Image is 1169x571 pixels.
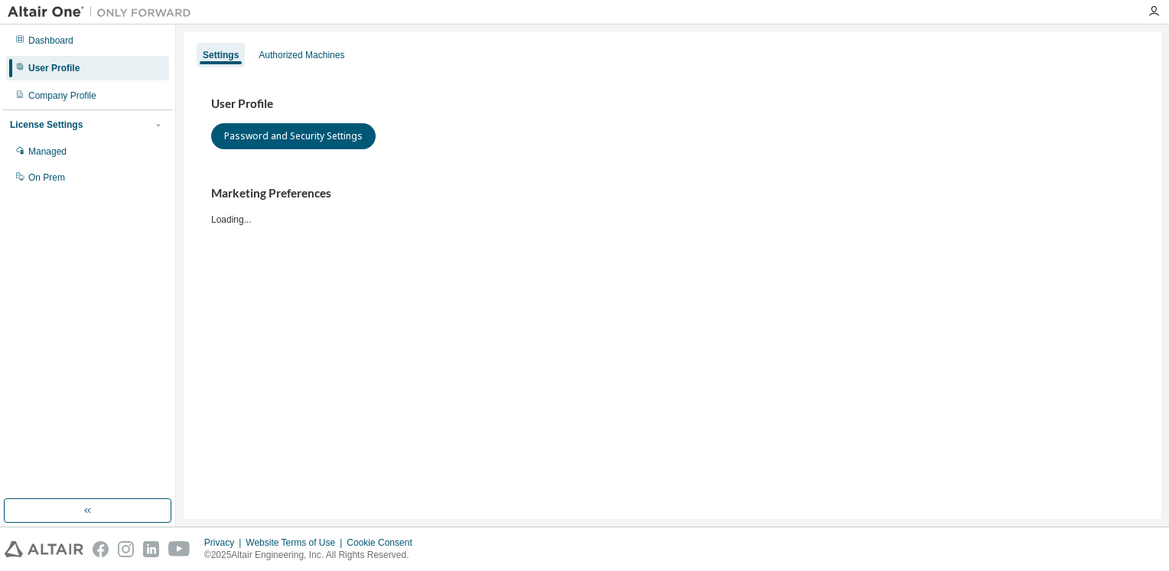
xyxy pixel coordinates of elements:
[28,90,96,102] div: Company Profile
[28,145,67,158] div: Managed
[28,34,73,47] div: Dashboard
[259,49,344,61] div: Authorized Machines
[203,49,239,61] div: Settings
[28,62,80,74] div: User Profile
[168,541,190,557] img: youtube.svg
[211,123,376,149] button: Password and Security Settings
[143,541,159,557] img: linkedin.svg
[204,537,246,549] div: Privacy
[211,186,1134,225] div: Loading...
[8,5,199,20] img: Altair One
[93,541,109,557] img: facebook.svg
[211,96,1134,112] h3: User Profile
[10,119,83,131] div: License Settings
[5,541,83,557] img: altair_logo.svg
[28,171,65,184] div: On Prem
[246,537,347,549] div: Website Terms of Use
[118,541,134,557] img: instagram.svg
[204,549,422,562] p: © 2025 Altair Engineering, Inc. All Rights Reserved.
[211,186,1134,201] h3: Marketing Preferences
[347,537,421,549] div: Cookie Consent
